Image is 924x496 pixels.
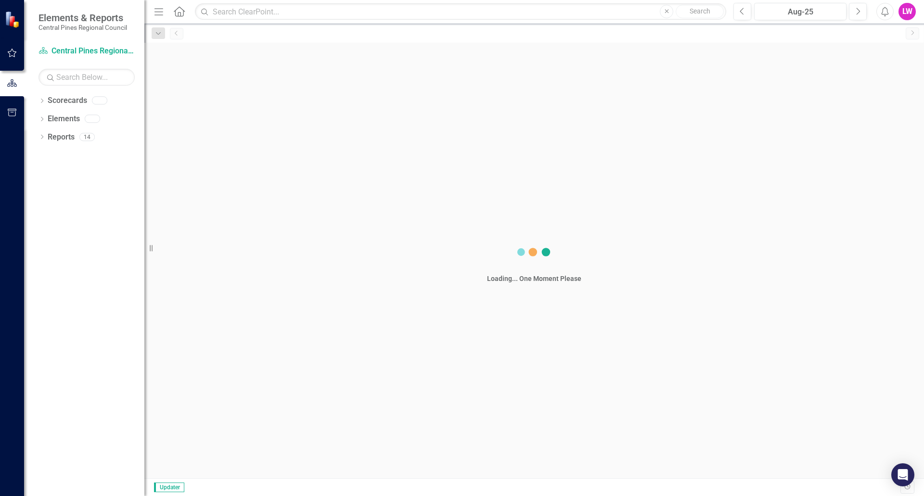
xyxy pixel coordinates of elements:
[79,133,95,141] div: 14
[48,132,75,143] a: Reports
[754,3,847,20] button: Aug-25
[690,7,710,15] span: Search
[898,3,916,20] button: LW
[38,46,135,57] a: Central Pines Regional Council Strategic Plan
[48,95,87,106] a: Scorecards
[154,483,184,492] span: Updater
[891,463,914,486] div: Open Intercom Messenger
[5,11,22,28] img: ClearPoint Strategy
[487,274,581,283] div: Loading... One Moment Please
[48,114,80,125] a: Elements
[38,69,135,86] input: Search Below...
[38,24,127,31] small: Central Pines Regional Council
[195,3,726,20] input: Search ClearPoint...
[38,12,127,24] span: Elements & Reports
[757,6,843,18] div: Aug-25
[676,5,724,18] button: Search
